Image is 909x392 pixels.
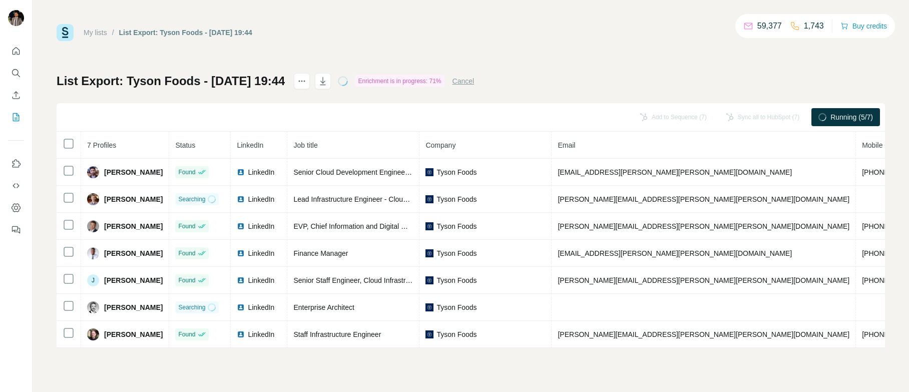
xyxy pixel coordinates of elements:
[293,195,457,203] span: Lead Infrastructure Engineer - Cloud & Infrastructure
[87,247,99,259] img: Avatar
[178,195,205,204] span: Searching
[104,221,163,231] span: [PERSON_NAME]
[104,194,163,204] span: [PERSON_NAME]
[8,155,24,173] button: Use Surfe on LinkedIn
[87,328,99,340] img: Avatar
[237,249,245,257] img: LinkedIn logo
[104,329,163,339] span: [PERSON_NAME]
[84,29,107,37] a: My lists
[248,167,274,177] span: LinkedIn
[436,248,477,258] span: Tyson Foods
[8,177,24,195] button: Use Surfe API
[178,303,205,312] span: Searching
[558,168,792,176] span: [EMAIL_ADDRESS][PERSON_NAME][PERSON_NAME][DOMAIN_NAME]
[293,222,421,230] span: EVP, Chief Information and Digital Officer
[8,86,24,104] button: Enrich CSV
[119,28,252,38] div: List Export: Tyson Foods - [DATE] 19:44
[87,220,99,232] img: Avatar
[87,141,116,149] span: 7 Profiles
[237,195,245,203] img: LinkedIn logo
[87,274,99,286] div: J
[175,141,195,149] span: Status
[248,302,274,312] span: LinkedIn
[8,199,24,217] button: Dashboard
[558,276,849,284] span: [PERSON_NAME][EMAIL_ADDRESS][PERSON_NAME][PERSON_NAME][DOMAIN_NAME]
[8,64,24,82] button: Search
[104,167,163,177] span: [PERSON_NAME]
[293,141,317,149] span: Job title
[248,221,274,231] span: LinkedIn
[830,112,873,122] span: Running (5/7)
[8,10,24,26] img: Avatar
[248,248,274,258] span: LinkedIn
[425,330,433,338] img: company-logo
[237,276,245,284] img: LinkedIn logo
[178,276,195,285] span: Found
[436,275,477,285] span: Tyson Foods
[104,248,163,258] span: [PERSON_NAME]
[558,141,575,149] span: Email
[8,42,24,60] button: Quick start
[178,222,195,231] span: Found
[558,249,792,257] span: [EMAIL_ADDRESS][PERSON_NAME][PERSON_NAME][DOMAIN_NAME]
[355,75,444,87] div: Enrichment is in progress: 71%
[112,28,114,38] li: /
[87,166,99,178] img: Avatar
[178,168,195,177] span: Found
[104,275,163,285] span: [PERSON_NAME]
[436,329,477,339] span: Tyson Foods
[248,275,274,285] span: LinkedIn
[425,222,433,230] img: company-logo
[237,168,245,176] img: LinkedIn logo
[558,195,849,203] span: [PERSON_NAME][EMAIL_ADDRESS][PERSON_NAME][PERSON_NAME][DOMAIN_NAME]
[87,193,99,205] img: Avatar
[237,303,245,311] img: LinkedIn logo
[237,141,263,149] span: LinkedIn
[804,20,824,32] p: 1,743
[237,330,245,338] img: LinkedIn logo
[178,330,195,339] span: Found
[558,222,849,230] span: [PERSON_NAME][EMAIL_ADDRESS][PERSON_NAME][PERSON_NAME][DOMAIN_NAME]
[57,24,74,41] img: Surfe Logo
[862,141,882,149] span: Mobile
[237,222,245,230] img: LinkedIn logo
[104,302,163,312] span: [PERSON_NAME]
[425,249,433,257] img: company-logo
[436,302,477,312] span: Tyson Foods
[840,19,887,33] button: Buy credits
[425,168,433,176] img: company-logo
[87,301,99,313] img: Avatar
[57,73,285,89] h1: List Export: Tyson Foods - [DATE] 19:44
[425,303,433,311] img: company-logo
[757,20,782,32] p: 59,377
[294,73,310,89] button: actions
[8,221,24,239] button: Feedback
[436,167,477,177] span: Tyson Foods
[293,330,381,338] span: Staff Infrastructure Engineer
[452,76,475,86] button: Cancel
[436,194,477,204] span: Tyson Foods
[558,330,849,338] span: [PERSON_NAME][EMAIL_ADDRESS][PERSON_NAME][PERSON_NAME][DOMAIN_NAME]
[248,194,274,204] span: LinkedIn
[293,249,348,257] span: Finance Manager
[293,276,471,284] span: Senior Staff Engineer, Cloud Infrastructure at Tyson Food
[248,329,274,339] span: LinkedIn
[425,141,456,149] span: Company
[178,249,195,258] span: Found
[293,168,480,176] span: Senior Cloud Development Engineer | GCP & AWS Certified
[8,108,24,126] button: My lists
[293,303,354,311] span: Enterprise Architect
[425,195,433,203] img: company-logo
[425,276,433,284] img: company-logo
[436,221,477,231] span: Tyson Foods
